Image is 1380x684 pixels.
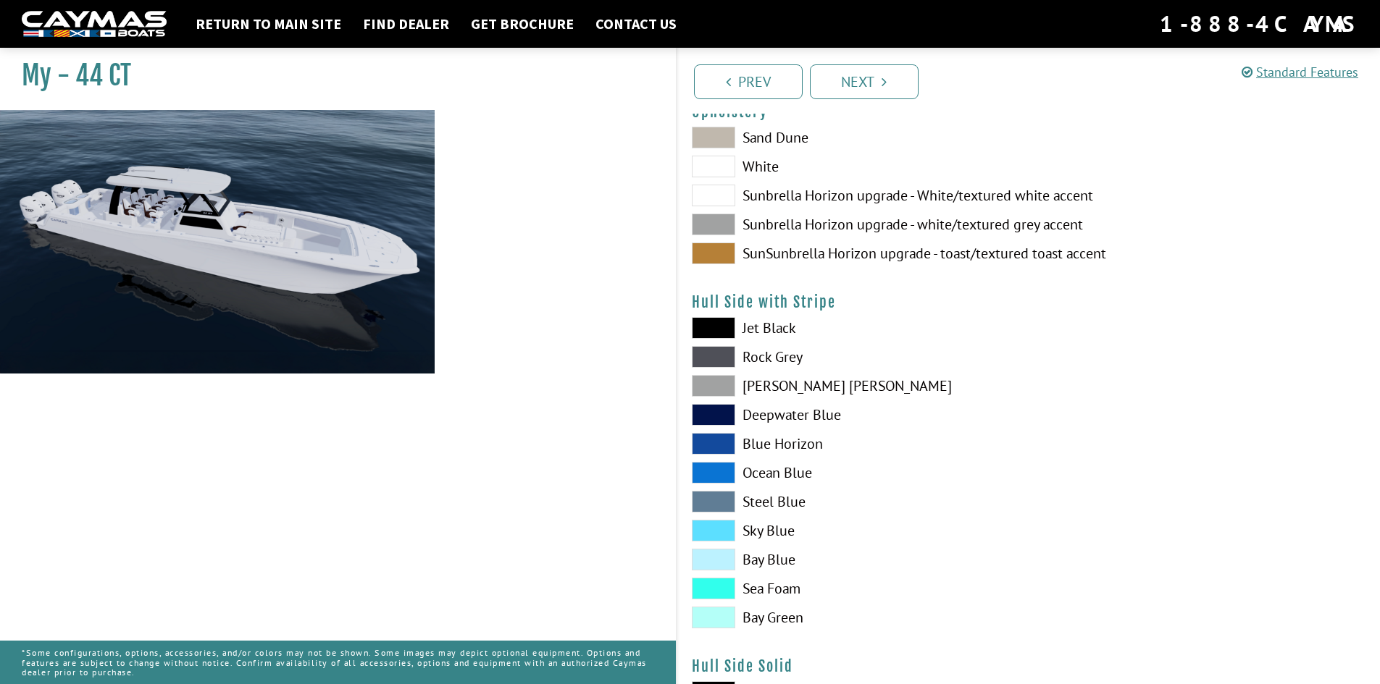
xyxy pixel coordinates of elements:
h4: Hull Side Solid [692,657,1366,675]
a: Find Dealer [356,14,456,33]
label: Bay Green [692,607,1014,628]
label: Sea Foam [692,578,1014,599]
h1: My - 44 CT [22,59,640,92]
a: Contact Us [588,14,684,33]
img: white-logo-c9c8dbefe5ff5ceceb0f0178aa75bf4bb51f6bca0971e226c86eb53dfe498488.png [22,11,167,38]
label: Blue Horizon [692,433,1014,455]
a: Return to main site [188,14,348,33]
label: [PERSON_NAME] [PERSON_NAME] [692,375,1014,397]
a: Standard Features [1242,64,1358,80]
label: Sky Blue [692,520,1014,541]
label: Sunbrella Horizon upgrade - White/textured white accent [692,185,1014,206]
label: Sunbrella Horizon upgrade - white/textured grey accent [692,214,1014,235]
label: Jet Black [692,317,1014,339]
label: Steel Blue [692,491,1014,512]
label: SunSunbrella Horizon upgrade - toast/textured toast accent [692,242,1014,264]
label: Ocean Blue [692,462,1014,484]
label: Deepwater Blue [692,404,1014,426]
a: Prev [694,64,803,99]
label: White [692,156,1014,177]
h4: Hull Side with Stripe [692,293,1366,311]
a: Next [810,64,919,99]
label: Sand Dune [692,127,1014,148]
a: Get Brochure [464,14,581,33]
div: 1-888-4CAYMAS [1160,8,1358,40]
label: Bay Blue [692,549,1014,570]
label: Rock Grey [692,346,1014,368]
p: *Some configurations, options, accessories, and/or colors may not be shown. Some images may depic... [22,641,654,684]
